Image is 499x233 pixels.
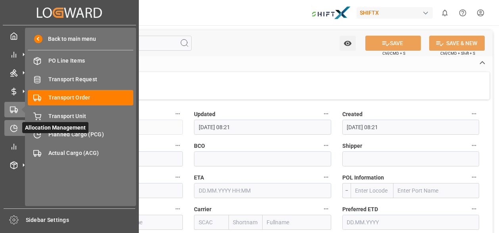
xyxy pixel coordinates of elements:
[469,109,479,119] button: Created
[48,94,134,102] span: Transport Order
[28,127,133,142] a: Planned Cargo (PCG)
[469,140,479,151] button: Shipper
[194,142,205,150] span: BCO
[342,215,479,230] input: DD.MM.YYYY
[321,204,331,214] button: Carrier
[194,215,228,230] input: SCAC
[429,36,485,51] button: SAVE & NEW
[194,183,331,198] input: DD.MM.YYYY HH:MM
[42,35,96,43] span: Back to main menu
[4,139,134,154] a: Control Tower
[340,36,356,51] button: open menu
[28,90,133,105] a: Transport Order
[173,172,183,182] button: ETD
[436,4,454,22] button: show 0 new notifications
[393,183,479,198] input: Enter Port Name
[342,120,479,135] input: DD.MM.YYYY HH:MM
[48,149,134,157] span: Actual Cargo (ACG)
[382,50,405,56] span: Ctrl/CMD + S
[263,215,331,230] input: Fullname
[173,204,183,214] button: POD Information
[342,110,363,118] span: Created
[194,205,211,214] span: Carrier
[342,183,351,198] div: --
[321,109,331,119] button: Updated
[48,57,134,65] span: PO Line Items
[4,28,134,44] a: My Cockpit
[469,172,479,182] button: POL Information
[469,204,479,214] button: Preferred ETD
[22,122,88,133] span: Allocation Management
[357,7,433,19] div: SHIFTX
[342,205,378,214] span: Preferred ETD
[26,216,136,224] span: Sidebar Settings
[440,50,475,56] span: Ctrl/CMD + Shift + S
[173,140,183,151] button: Transport Request Code
[454,4,472,22] button: Help Center
[173,109,183,119] button: Transport Order ID
[311,6,351,20] img: Bildschirmfoto%202024-11-13%20um%2009.31.44.png_1731487080.png
[194,110,215,118] span: Updated
[4,120,134,136] a: Allocation ManagementAllocation Management
[48,112,134,120] span: Transport Unit
[321,140,331,151] button: BCO
[97,215,183,230] input: Enter Port Name
[48,75,134,84] span: Transport Request
[365,36,421,51] button: SAVE
[48,130,134,139] span: Planned Cargo (PCG)
[342,142,362,150] span: Shipper
[357,5,436,20] button: SHIFTX
[28,108,133,124] a: Transport Unit
[28,145,133,160] a: Actual Cargo (ACG)
[321,172,331,182] button: ETA
[28,53,133,69] a: PO Line Items
[228,215,263,230] input: Shortname
[194,120,331,135] input: DD.MM.YYYY HH:MM
[194,174,204,182] span: ETA
[342,174,384,182] span: POL Information
[28,71,133,87] a: Transport Request
[351,183,393,198] input: Enter Locode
